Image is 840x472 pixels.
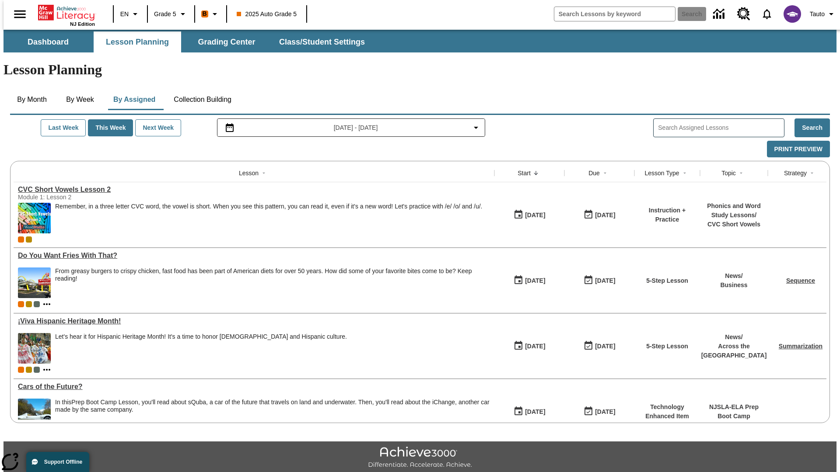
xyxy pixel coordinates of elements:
a: Notifications [756,3,778,25]
div: [DATE] [595,210,615,221]
p: Business [720,281,747,290]
span: Grade 5 [154,10,176,19]
button: Language: EN, Select a language [116,6,144,22]
span: [DATE] - [DATE] [334,123,378,132]
button: Support Offline [26,452,89,472]
button: 09/15/25: First time the lesson was available [511,272,548,289]
div: ¡Viva Hispanic Heritage Month! [18,317,490,325]
button: Profile/Settings [806,6,840,22]
button: 08/01/26: Last day the lesson can be accessed [581,403,618,420]
button: Sort [531,168,541,178]
div: [DATE] [595,406,615,417]
a: ¡Viva Hispanic Heritage Month! , Lessons [18,317,490,325]
span: Current Class [18,236,24,243]
div: Cars of the Future? [18,383,490,391]
div: New 2025 class [26,236,32,243]
button: By Week [58,89,102,110]
div: [DATE] [595,275,615,286]
p: News / [720,271,747,281]
button: Show more classes [42,364,52,375]
p: Phonics and Word Study Lessons / [704,201,763,220]
div: Home [38,3,95,27]
button: By Month [10,89,54,110]
p: NJSLA-ELA Prep Boot Camp [704,403,763,421]
button: Print Preview [767,141,830,158]
div: Lesson [239,169,259,177]
div: [DATE] [525,406,545,417]
a: Do You Want Fries With That?, Lessons [18,252,490,260]
img: Achieve3000 Differentiate Accelerate Achieve [368,447,472,469]
p: 5-Step Lesson [646,342,688,351]
div: OL 2025 Auto Grade 6 [34,301,40,307]
button: This Week [88,119,133,136]
div: Current Class [18,301,24,307]
span: EN [120,10,129,19]
div: [DATE] [525,341,545,352]
div: [DATE] [525,210,545,221]
button: Sort [259,168,269,178]
button: Grading Center [183,31,270,52]
button: Show more classes [42,299,52,309]
svg: Collapse Date Range Filter [471,122,481,133]
span: In this Prep Boot Camp Lesson, you'll read about sQuba, a car of the future that travels on land ... [55,399,490,429]
button: 09/21/25: Last day the lesson can be accessed [581,338,618,354]
button: Select the date range menu item [221,122,482,133]
div: Do You Want Fries With That? [18,252,490,260]
div: Remember, in a three letter CVC word, the vowel is short. When you see this pattern, you can read... [55,203,482,233]
div: Due [588,169,600,177]
span: New 2025 class [26,301,32,307]
button: 09/15/25: First time the lesson was available [511,338,548,354]
button: Sort [679,168,690,178]
a: Data Center [708,2,732,26]
h1: Lesson Planning [3,62,836,78]
a: Resource Center, Will open in new tab [732,2,756,26]
a: CVC Short Vowels Lesson 2, Lessons [18,186,490,194]
a: Sequence [786,277,815,284]
div: In this [55,399,490,413]
button: 09/17/25: Last day the lesson can be accessed [581,207,618,223]
button: Last Week [41,119,86,136]
button: Boost Class color is orange. Change class color [198,6,224,22]
span: Tauto [810,10,825,19]
div: Start [518,169,531,177]
div: Topic [721,169,736,177]
button: By Assigned [106,89,162,110]
p: Remember, in a three letter CVC word, the vowel is short. When you see this pattern, you can read... [55,203,482,210]
button: Sort [600,168,610,178]
button: 09/17/25: First time the lesson was available [511,207,548,223]
button: Lesson Planning [94,31,181,52]
a: Summarization [779,343,822,350]
p: 5-Step Lesson [646,276,688,285]
span: Support Offline [44,459,82,465]
div: SubNavbar [3,30,836,52]
p: CVC Short Vowels [704,220,763,229]
button: Open side menu [7,1,33,27]
div: SubNavbar [3,31,373,52]
button: Class/Student Settings [272,31,372,52]
span: From greasy burgers to crispy chicken, fast food has been part of American diets for over 50 year... [55,267,490,298]
img: A photograph of Hispanic women participating in a parade celebrating Hispanic culture. The women ... [18,333,51,364]
button: 09/15/25: Last day the lesson can be accessed [581,272,618,289]
img: avatar image [784,5,801,23]
testabrev: Prep Boot Camp Lesson, you'll read about sQuba, a car of the future that travels on land and unde... [55,399,490,413]
div: Current Class [18,367,24,373]
div: CVC Short Vowels Lesson 2 [18,186,490,194]
div: New 2025 class [26,367,32,373]
div: OL 2025 Auto Grade 6 [34,367,40,373]
button: Next Week [135,119,181,136]
div: Module 1: Lesson 2 [18,194,149,201]
div: Lesson Type [644,169,679,177]
input: search field [554,7,675,21]
p: Across the [GEOGRAPHIC_DATA] [701,342,767,360]
div: [DATE] [525,275,545,286]
div: [DATE] [595,341,615,352]
div: From greasy burgers to crispy chicken, fast food has been part of American diets for over 50 year... [55,267,490,282]
div: Let's hear it for Hispanic Heritage Month! It's a time to honor Hispanic Americans and Hispanic c... [55,333,347,364]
